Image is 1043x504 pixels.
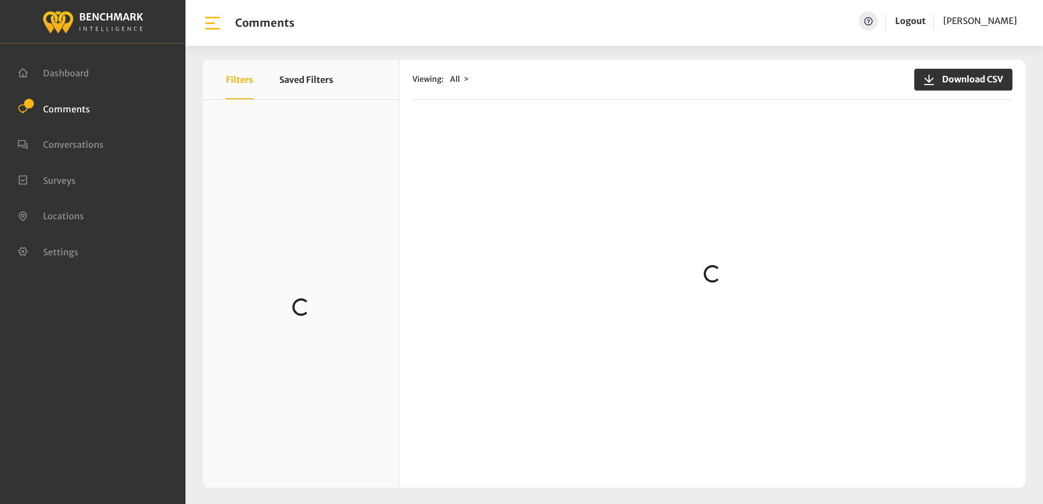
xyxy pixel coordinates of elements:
span: Dashboard [43,68,89,79]
button: Download CSV [914,69,1012,91]
span: Surveys [43,175,76,185]
h1: Comments [235,16,295,29]
a: Dashboard [17,67,89,77]
a: Logout [895,15,926,26]
a: Locations [17,209,84,220]
span: Download CSV [936,73,1003,86]
a: Conversations [17,138,104,149]
span: [PERSON_NAME] [943,15,1017,26]
a: Surveys [17,174,76,185]
img: benchmark [42,8,143,35]
a: Comments [17,103,90,113]
a: Settings [17,245,79,256]
span: Settings [43,246,79,257]
span: Locations [43,211,84,221]
span: Comments [43,103,90,114]
img: bar [203,14,222,33]
a: [PERSON_NAME] [943,11,1017,31]
button: Saved Filters [279,60,333,99]
span: Conversations [43,139,104,150]
button: Filters [226,60,253,99]
span: All [450,74,460,84]
a: Logout [895,11,926,31]
span: Viewing: [412,74,443,85]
